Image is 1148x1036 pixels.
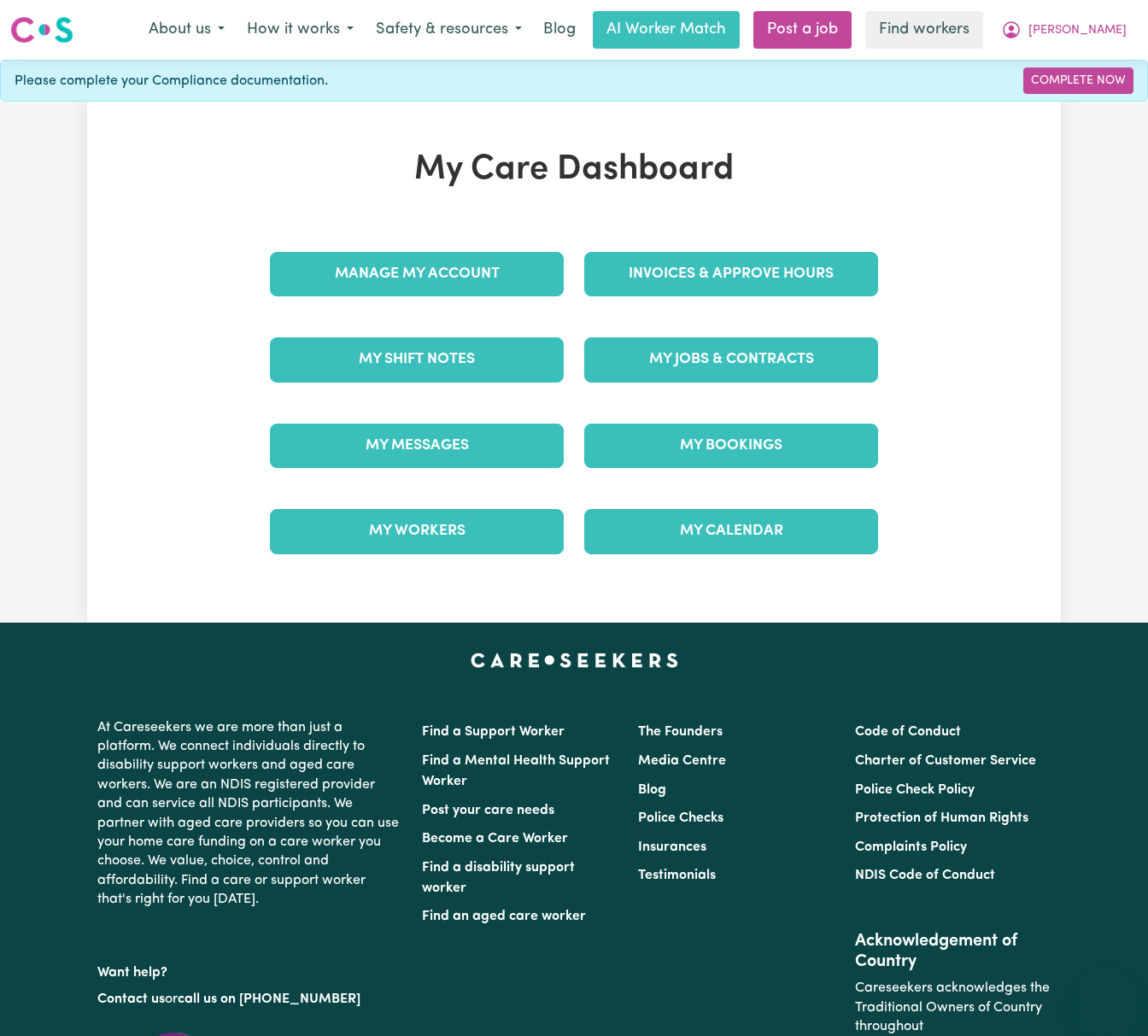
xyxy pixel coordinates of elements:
a: Blog [638,783,666,797]
a: Find workers [865,11,983,49]
a: My Workers [270,509,564,553]
a: Post a job [753,11,852,49]
a: My Jobs & Contracts [584,337,878,382]
p: or [97,983,401,1016]
a: Police Checks [638,811,723,825]
a: Blog [533,11,586,49]
button: How it works [236,12,365,48]
a: Post your care needs [422,804,554,817]
a: call us on [PHONE_NUMBER] [178,992,360,1006]
p: At Careseekers we are more than just a platform. We connect individuals directly to disability su... [97,711,401,916]
a: Media Centre [638,754,726,768]
a: Complaints Policy [855,840,967,854]
a: Careseekers home page [471,653,678,667]
a: Manage My Account [270,252,564,296]
span: Please complete your Compliance documentation. [15,71,328,91]
a: My Messages [270,424,564,468]
a: Testimonials [638,869,716,882]
button: Safety & resources [365,12,533,48]
h2: Acknowledgement of Country [855,931,1051,972]
a: Find an aged care worker [422,910,586,923]
a: Code of Conduct [855,725,961,739]
iframe: Button to launch messaging window [1080,968,1134,1022]
a: NDIS Code of Conduct [855,869,995,882]
a: Contact us [97,992,165,1006]
a: My Shift Notes [270,337,564,382]
button: My Account [990,12,1138,48]
a: Find a Mental Health Support Worker [422,754,610,788]
span: [PERSON_NAME] [1028,21,1127,40]
h1: My Care Dashboard [260,149,888,190]
a: Careseekers logo [10,10,73,50]
a: Find a disability support worker [422,861,575,895]
p: Want help? [97,957,401,982]
img: Careseekers logo [10,15,73,45]
button: About us [138,12,236,48]
a: My Calendar [584,509,878,553]
a: Police Check Policy [855,783,975,797]
a: Invoices & Approve Hours [584,252,878,296]
a: Complete Now [1023,67,1133,94]
a: The Founders [638,725,723,739]
a: AI Worker Match [593,11,740,49]
a: My Bookings [584,424,878,468]
a: Insurances [638,840,706,854]
a: Protection of Human Rights [855,811,1028,825]
a: Charter of Customer Service [855,754,1036,768]
a: Find a Support Worker [422,725,565,739]
a: Become a Care Worker [422,832,568,846]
